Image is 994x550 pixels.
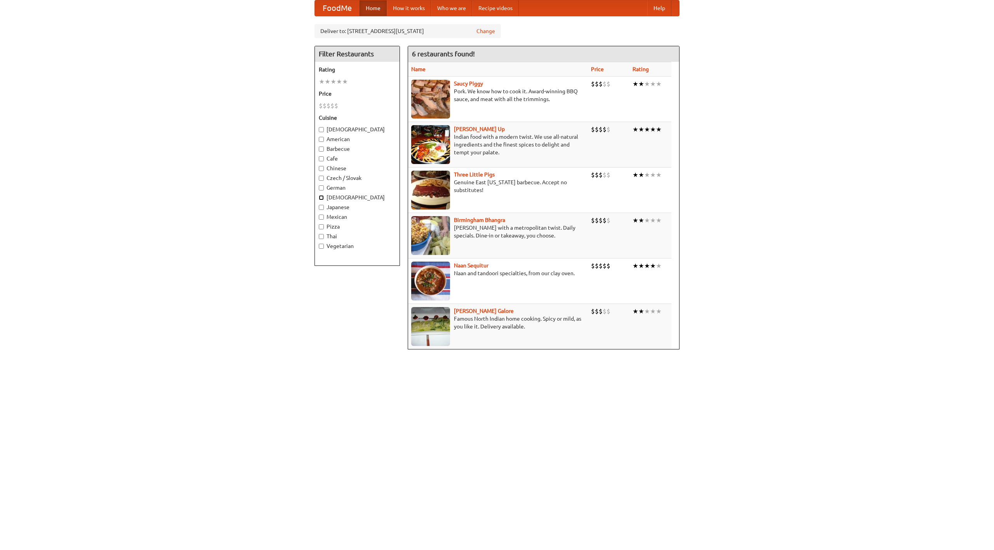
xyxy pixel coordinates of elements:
[638,262,644,270] li: ★
[638,125,644,134] li: ★
[599,171,603,179] li: $
[323,101,327,110] li: $
[603,307,606,316] li: $
[454,171,495,178] a: Three Little Pigs
[644,262,650,270] li: ★
[454,217,505,223] a: Birmingham Bhangra
[360,0,387,16] a: Home
[431,0,472,16] a: Who we are
[411,66,426,72] a: Name
[319,127,324,132] input: [DEMOGRAPHIC_DATA]
[606,262,610,270] li: $
[591,262,595,270] li: $
[411,178,585,194] p: Genuine East [US_STATE] barbecue. Accept no substitutes!
[315,24,501,38] div: Deliver to: [STREET_ADDRESS][US_STATE]
[319,184,396,192] label: German
[633,307,638,316] li: ★
[638,80,644,88] li: ★
[319,126,396,133] label: [DEMOGRAPHIC_DATA]
[319,174,396,182] label: Czech / Slovak
[603,80,606,88] li: $
[411,87,585,103] p: Pork. We know how to cook it. Award-winning BBQ sauce, and meat with all the trimmings.
[319,156,324,161] input: Cafe
[319,114,396,122] h5: Cuisine
[591,216,595,225] li: $
[387,0,431,16] a: How it works
[595,171,599,179] li: $
[647,0,671,16] a: Help
[656,171,662,179] li: ★
[319,90,396,98] h5: Price
[411,171,450,210] img: littlepigs.jpg
[319,215,324,220] input: Mexican
[656,262,662,270] li: ★
[650,171,656,179] li: ★
[411,125,450,164] img: curryup.jpg
[595,125,599,134] li: $
[330,77,336,86] li: ★
[319,147,324,152] input: Barbecue
[606,125,610,134] li: $
[319,101,323,110] li: $
[599,125,603,134] li: $
[412,50,475,58] ng-pluralize: 6 restaurants found!
[476,27,495,35] a: Change
[650,216,656,225] li: ★
[319,223,396,230] label: Pizza
[633,125,638,134] li: ★
[336,77,342,86] li: ★
[644,171,650,179] li: ★
[633,80,638,88] li: ★
[599,307,603,316] li: $
[319,224,324,229] input: Pizza
[599,80,603,88] li: $
[599,216,603,225] li: $
[591,171,595,179] li: $
[650,80,656,88] li: ★
[638,307,644,316] li: ★
[411,315,585,330] p: Famous North Indian home cooking. Spicy or mild, as you like it. Delivery available.
[454,262,488,269] b: Naan Sequitur
[603,171,606,179] li: $
[603,125,606,134] li: $
[656,307,662,316] li: ★
[638,171,644,179] li: ★
[319,135,396,143] label: American
[319,244,324,249] input: Vegetarian
[603,262,606,270] li: $
[411,133,585,156] p: Indian food with a modern twist. We use all-natural ingredients and the finest spices to delight ...
[656,80,662,88] li: ★
[650,262,656,270] li: ★
[319,164,396,172] label: Chinese
[411,216,450,255] img: bhangra.jpg
[591,125,595,134] li: $
[454,308,514,314] a: [PERSON_NAME] Galore
[411,262,450,300] img: naansequitur.jpg
[606,307,610,316] li: $
[325,77,330,86] li: ★
[315,46,400,62] h4: Filter Restaurants
[656,125,662,134] li: ★
[644,307,650,316] li: ★
[334,101,338,110] li: $
[650,307,656,316] li: ★
[411,80,450,119] img: saucy.jpg
[633,216,638,225] li: ★
[603,216,606,225] li: $
[319,203,396,211] label: Japanese
[411,224,585,239] p: [PERSON_NAME] with a metropolitan twist. Daily specials. Dine-in or takeaway, you choose.
[319,166,324,171] input: Chinese
[342,77,348,86] li: ★
[595,80,599,88] li: $
[595,216,599,225] li: $
[319,242,396,250] label: Vegetarian
[633,262,638,270] li: ★
[633,171,638,179] li: ★
[644,125,650,134] li: ★
[595,307,599,316] li: $
[319,194,396,201] label: [DEMOGRAPHIC_DATA]
[599,262,603,270] li: $
[319,155,396,162] label: Cafe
